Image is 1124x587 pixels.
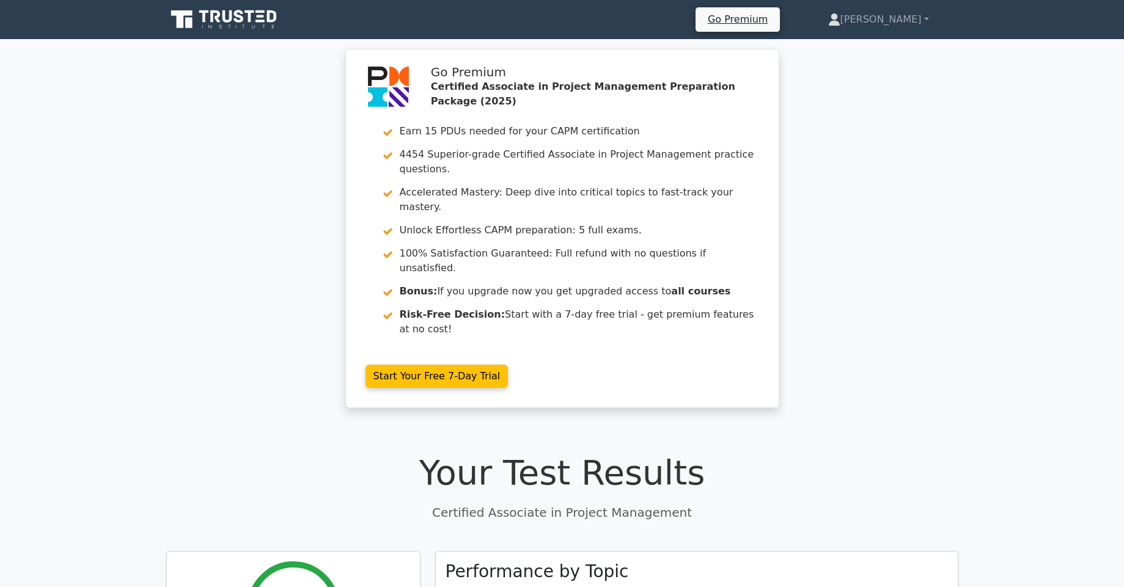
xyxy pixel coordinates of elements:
[166,452,958,493] h1: Your Test Results
[446,561,629,582] h3: Performance by Topic
[700,11,775,27] a: Go Premium
[799,7,958,32] a: [PERSON_NAME]
[166,503,958,522] p: Certified Associate in Project Management
[365,365,509,388] a: Start Your Free 7-Day Trial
